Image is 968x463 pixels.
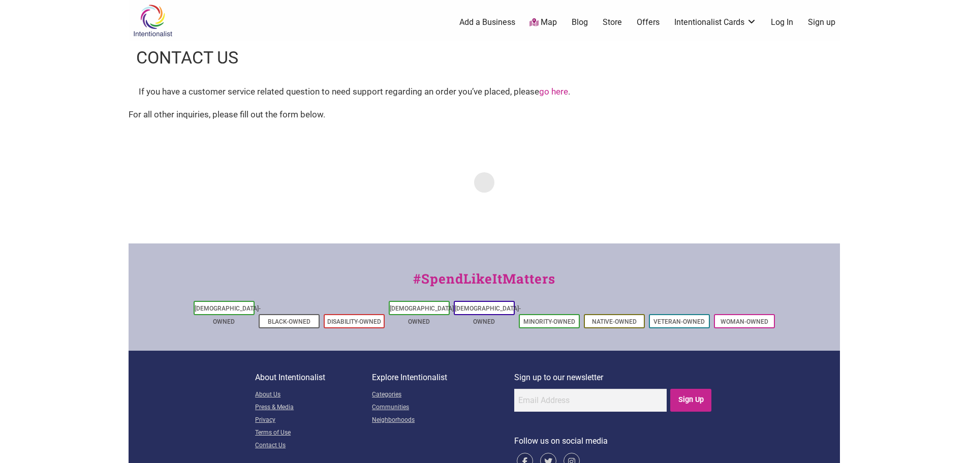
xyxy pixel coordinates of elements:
p: Explore Intentionalist [372,371,514,384]
p: About Intentionalist [255,371,372,384]
a: About Us [255,389,372,402]
a: [DEMOGRAPHIC_DATA]-Owned [390,305,456,325]
a: Intentionalist Cards [674,17,757,28]
a: [DEMOGRAPHIC_DATA]-Owned [195,305,261,325]
a: Contact Us [255,440,372,452]
div: #SpendLikeItMatters [129,269,840,299]
a: Log In [771,17,793,28]
input: Email Address [514,389,667,412]
p: Follow us on social media [514,435,713,448]
a: Communities [372,402,514,414]
a: Disability-Owned [327,318,381,325]
a: Press & Media [255,402,372,414]
div: For all other inquiries, please fill out the form below. [129,108,840,121]
a: Add a Business [459,17,515,28]
a: Black-Owned [268,318,310,325]
a: Blog [572,17,588,28]
a: Sign up [808,17,835,28]
a: Veteran-Owned [653,318,705,325]
img: Intentionalist [129,4,177,37]
p: Sign up to our newsletter [514,371,713,384]
a: Offers [637,17,660,28]
a: Woman-Owned [721,318,768,325]
a: Categories [372,389,514,402]
h1: Contact Us [136,46,238,70]
a: Minority-Owned [523,318,575,325]
a: go here [539,86,568,97]
a: Store [603,17,622,28]
div: If you have a customer service related question to need support regarding an order you’ve placed,... [139,85,830,99]
a: Map [529,17,557,28]
a: Native-Owned [592,318,637,325]
input: Sign Up [670,389,711,412]
a: Terms of Use [255,427,372,440]
a: Privacy [255,414,372,427]
a: [DEMOGRAPHIC_DATA]-Owned [455,305,521,325]
a: Neighborhoods [372,414,514,427]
